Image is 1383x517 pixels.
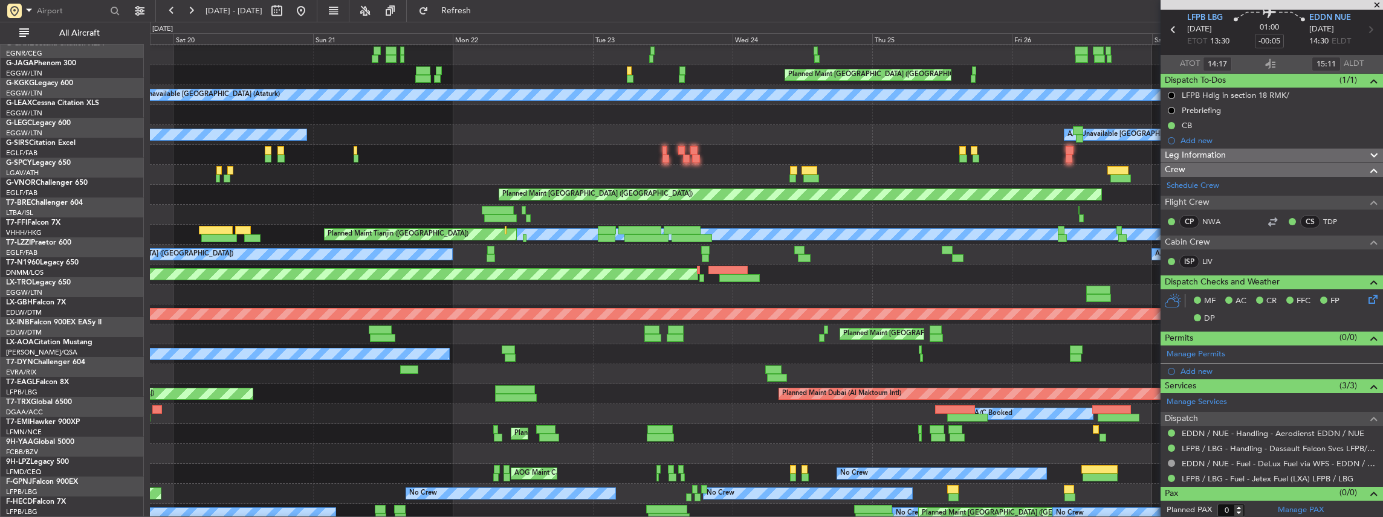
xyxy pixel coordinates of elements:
a: T7-EMIHawker 900XP [6,419,80,426]
span: G-SPCY [6,159,32,167]
span: DP [1204,313,1215,325]
span: LX-AOA [6,339,34,346]
span: Services [1165,379,1196,393]
span: EDDN NUE [1309,12,1351,24]
span: 14:30 [1309,36,1329,48]
span: Cabin Crew [1165,236,1210,249]
a: LTBA/ISL [6,208,33,217]
div: Sun 21 [313,33,453,44]
div: ISP [1179,255,1199,268]
div: Planned Maint Tianjin ([GEOGRAPHIC_DATA]) [328,225,468,243]
span: LX-GBH [6,299,33,306]
span: G-LEGC [6,120,32,127]
a: LFPB/LBG [6,388,37,397]
div: Planned Maint [GEOGRAPHIC_DATA] [514,425,630,443]
span: T7-BRE [6,199,31,207]
a: LFMN/NCE [6,428,42,437]
a: LX-AOACitation Mustang [6,339,92,346]
a: LFPB/LBG [6,507,37,516]
a: EVRA/RIX [6,368,36,377]
a: EGLF/FAB [6,149,37,158]
span: 13:30 [1210,36,1229,48]
a: Manage Services [1167,396,1227,408]
div: CP [1179,215,1199,228]
div: Add new [1181,366,1377,376]
a: T7-EAGLFalcon 8X [6,379,69,386]
a: DNMM/LOS [6,268,44,277]
input: --:-- [1203,57,1232,71]
span: G-VNOR [6,179,36,187]
div: Tue 23 [593,33,733,44]
span: (3/3) [1339,379,1357,392]
a: DGAA/ACC [6,408,43,417]
a: EGGW/LTN [6,288,42,297]
span: Flight Crew [1165,196,1210,210]
span: (0/0) [1339,486,1357,499]
a: EGGW/LTN [6,109,42,118]
a: LGAV/ATH [6,169,39,178]
a: FCBB/BZV [6,448,38,457]
a: T7-TRXGlobal 6500 [6,399,72,406]
a: T7-BREChallenger 604 [6,199,83,207]
a: F-HECDFalcon 7X [6,498,66,506]
div: Add new [1181,135,1377,146]
div: AOG Maint Cannes (Mandelieu) [514,464,611,483]
span: T7-N1960 [6,259,40,266]
span: LX-INB [6,319,30,326]
span: AC [1236,295,1246,307]
a: TDP [1323,216,1350,227]
span: FFC [1297,295,1310,307]
span: [DATE] - [DATE] [206,5,262,16]
div: LFPB Hdlg in section 18 RMK/ [1182,90,1289,100]
div: Planned Maint [GEOGRAPHIC_DATA] ([GEOGRAPHIC_DATA]) [502,185,693,204]
span: T7-DYN [6,359,33,366]
a: EDDN / NUE - Fuel - DeLux Fuel via WFS - EDDN / NUE [1182,458,1377,469]
a: NWA [1202,216,1229,227]
div: Planned Maint Dubai (Al Maktoum Intl) [782,385,901,403]
span: Crew [1165,163,1185,177]
button: Refresh [413,1,485,21]
div: Sat 20 [173,33,313,44]
a: 9H-LPZLegacy 500 [6,458,69,466]
a: G-SIRSCitation Excel [6,140,76,147]
button: All Aircraft [13,24,131,43]
a: EDLW/DTM [6,328,42,337]
span: All Aircraft [31,29,128,37]
span: T7-EAGL [6,379,36,386]
a: T7-N1960Legacy 650 [6,259,79,266]
div: Planned Maint [GEOGRAPHIC_DATA] ([GEOGRAPHIC_DATA]) [843,325,1034,343]
span: G-KGKG [6,80,34,87]
a: EGGW/LTN [6,89,42,98]
label: Planned PAX [1167,504,1212,516]
span: MF [1204,295,1216,307]
a: LFPB/LBG [6,487,37,496]
a: LIV [1202,256,1229,267]
div: Sat 27 [1152,33,1292,44]
span: G-LEAX [6,100,32,107]
span: Permits [1165,332,1193,345]
a: G-VNORChallenger 650 [6,179,88,187]
a: LX-GBHFalcon 7X [6,299,66,306]
a: LFPB / LBG - Fuel - Jetex Fuel (LXA) LFPB / LBG [1182,474,1353,484]
span: Dispatch Checks and Weather [1165,275,1280,289]
span: LFPB LBG [1187,12,1223,24]
a: Manage PAX [1278,504,1324,516]
span: ETOT [1187,36,1207,48]
a: G-SPCYLegacy 650 [6,159,71,167]
span: G-SIRS [6,140,29,147]
a: VHHH/HKG [6,228,42,237]
span: T7-EMI [6,419,30,426]
a: [PERSON_NAME]/QSA [6,348,77,357]
a: LFPB / LBG - Handling - Dassault Falcon Svcs LFPB/LBG [1182,443,1377,454]
div: Wed 24 [733,33,872,44]
input: --:-- [1312,57,1341,71]
span: G-JAGA [6,60,34,67]
div: Mon 22 [453,33,592,44]
a: LX-INBFalcon 900EX EASy II [6,319,102,326]
a: G-LEAXCessna Citation XLS [6,100,99,107]
span: (0/0) [1339,331,1357,344]
span: 9H-LPZ [6,458,30,466]
span: Dispatch To-Dos [1165,74,1226,88]
span: F-HECD [6,498,33,506]
span: T7-LZZI [6,239,31,246]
